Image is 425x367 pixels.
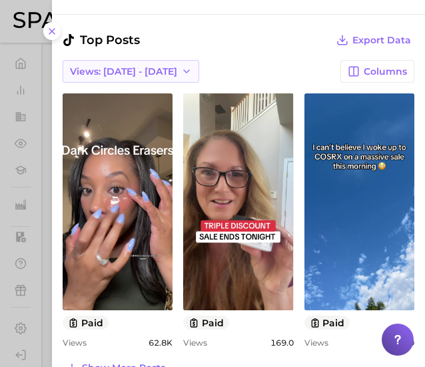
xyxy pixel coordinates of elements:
span: Views [304,338,328,348]
span: Columns [364,66,407,77]
button: Export Data [333,31,414,49]
span: Views: [DATE] - [DATE] [70,66,177,77]
button: Views: [DATE] - [DATE] [63,60,199,83]
span: Views [183,338,207,348]
span: Views [63,338,87,348]
span: 62.8k [149,338,173,348]
span: Top Posts [63,31,140,49]
button: paid [63,316,109,330]
button: Columns [340,60,414,83]
span: Export Data [352,35,411,46]
button: paid [183,316,229,330]
button: paid [304,316,350,330]
span: 169.0 [270,338,294,348]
